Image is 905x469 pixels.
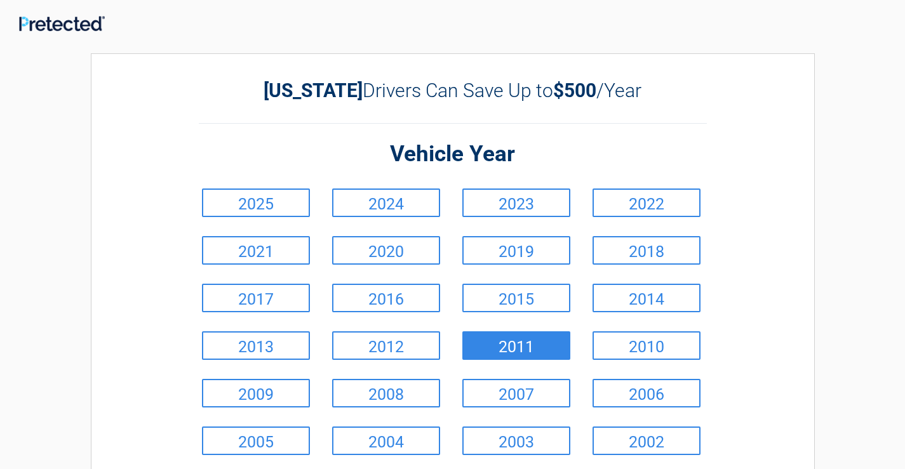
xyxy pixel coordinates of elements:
[332,284,440,312] a: 2016
[462,379,570,407] a: 2007
[593,284,701,312] a: 2014
[202,188,310,217] a: 2025
[462,188,570,217] a: 2023
[462,426,570,455] a: 2003
[593,236,701,265] a: 2018
[462,331,570,360] a: 2011
[462,284,570,312] a: 2015
[202,331,310,360] a: 2013
[593,379,701,407] a: 2006
[332,331,440,360] a: 2012
[553,79,596,102] b: $500
[593,331,701,360] a: 2010
[264,79,363,102] b: [US_STATE]
[199,140,707,169] h2: Vehicle Year
[202,284,310,312] a: 2017
[202,426,310,455] a: 2005
[332,236,440,265] a: 2020
[593,426,701,455] a: 2002
[332,188,440,217] a: 2024
[332,379,440,407] a: 2008
[593,188,701,217] a: 2022
[462,236,570,265] a: 2019
[199,79,707,102] h2: Drivers Can Save Up to /Year
[332,426,440,455] a: 2004
[202,379,310,407] a: 2009
[202,236,310,265] a: 2021
[19,16,105,31] img: Main Logo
